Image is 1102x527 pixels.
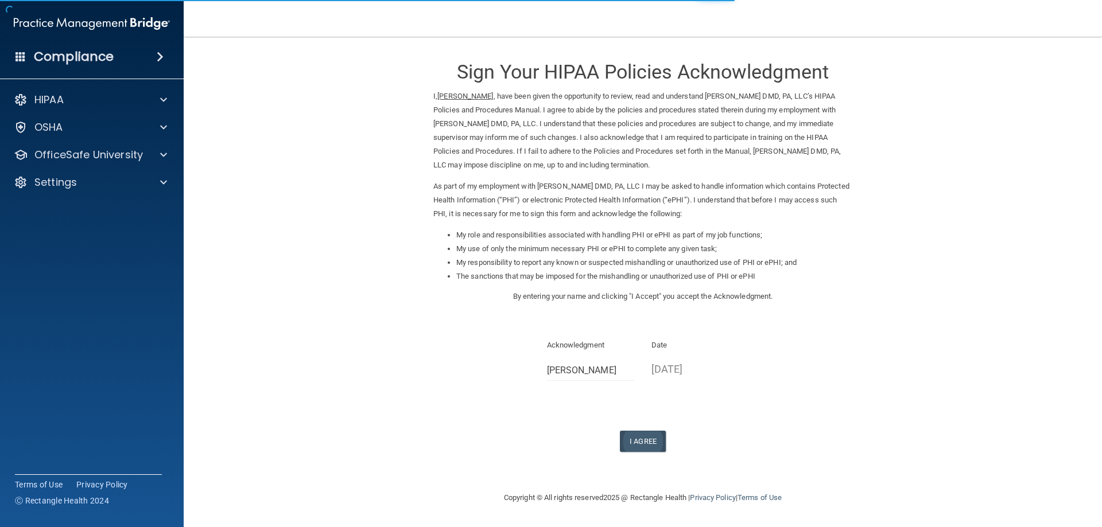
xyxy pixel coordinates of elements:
a: Terms of Use [738,493,782,502]
a: Settings [14,175,167,189]
p: I, , have been given the opportunity to review, read and understand [PERSON_NAME] DMD, PA, LLC’s ... [433,89,852,172]
p: Settings [34,175,77,189]
span: Ⓒ Rectangle Health 2024 [15,495,109,506]
p: Acknowledgment [547,338,635,352]
p: HIPAA [34,93,64,107]
h4: Compliance [34,49,114,65]
a: Privacy Policy [76,479,128,490]
p: By entering your name and clicking "I Accept" you accept the Acknowledgment. [433,290,852,303]
button: I Agree [620,431,666,452]
img: PMB logo [14,12,170,35]
li: My use of only the minimum necessary PHI or ePHI to complete any given task; [456,242,852,256]
a: HIPAA [14,93,167,107]
p: [DATE] [651,360,739,378]
a: OfficeSafe University [14,148,167,162]
p: OfficeSafe University [34,148,143,162]
a: Privacy Policy [690,493,735,502]
p: Date [651,338,739,352]
ins: [PERSON_NAME] [437,92,493,100]
li: My responsibility to report any known or suspected mishandling or unauthorized use of PHI or ePHI... [456,256,852,270]
a: Terms of Use [15,479,63,490]
a: OSHA [14,120,167,134]
p: As part of my employment with [PERSON_NAME] DMD, PA, LLC I may be asked to handle information whi... [433,179,852,221]
input: Full Name [547,360,635,381]
li: My role and responsibilities associated with handling PHI or ePHI as part of my job functions; [456,228,852,242]
li: The sanctions that may be imposed for the mishandling or unauthorized use of PHI or ePHI [456,270,852,283]
p: OSHA [34,120,63,134]
div: Copyright © All rights reserved 2025 @ Rectangle Health | | [433,479,852,516]
h3: Sign Your HIPAA Policies Acknowledgment [433,61,852,83]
